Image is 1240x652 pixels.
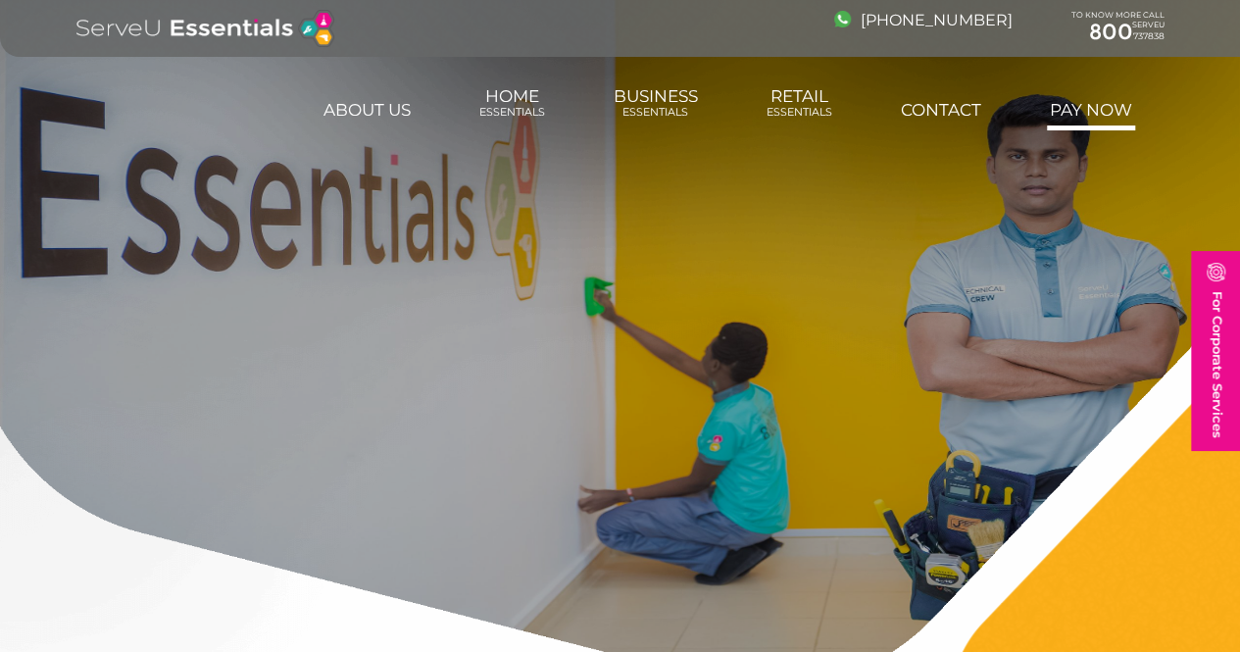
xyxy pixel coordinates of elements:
a: For Corporate Services [1192,251,1240,450]
a: BusinessEssentials [611,76,701,129]
span: Essentials [479,106,545,119]
a: Pay Now [1047,90,1135,129]
a: RetailEssentials [764,76,835,129]
span: 800 [1089,19,1133,45]
img: image [834,11,851,27]
img: image [1207,263,1225,281]
span: Essentials [614,106,698,119]
a: HomeEssentials [476,76,548,129]
img: logo [76,10,334,47]
a: 800737838 [1071,20,1165,45]
a: About us [321,90,414,129]
div: TO KNOW MORE CALL SERVEU [1071,11,1165,46]
a: Contact [898,90,984,129]
span: Essentials [767,106,832,119]
a: [PHONE_NUMBER] [834,11,1013,29]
